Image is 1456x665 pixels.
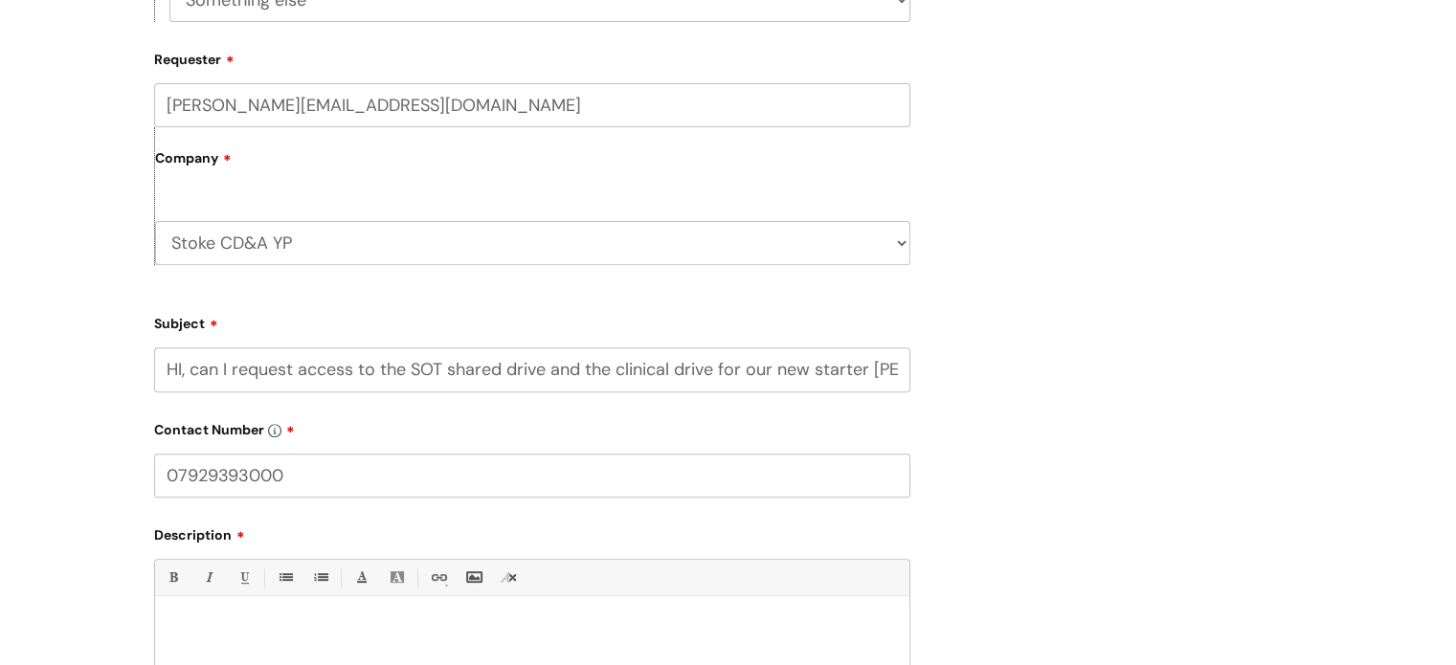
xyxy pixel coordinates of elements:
[268,424,281,437] img: info-icon.svg
[232,565,256,589] a: Underline(Ctrl-U)
[154,45,910,68] label: Requester
[154,309,910,332] label: Subject
[154,83,910,127] input: Email
[154,521,910,543] label: Description
[196,565,220,589] a: Italic (Ctrl-I)
[155,144,910,187] label: Company
[385,565,409,589] a: Back Color
[273,565,297,589] a: • Unordered List (Ctrl-Shift-7)
[161,565,185,589] a: Bold (Ctrl-B)
[308,565,332,589] a: 1. Ordered List (Ctrl-Shift-8)
[426,565,450,589] a: Link
[154,415,910,438] label: Contact Number
[349,565,373,589] a: Font Color
[497,565,521,589] a: Remove formatting (Ctrl-\)
[461,565,485,589] a: Insert Image...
